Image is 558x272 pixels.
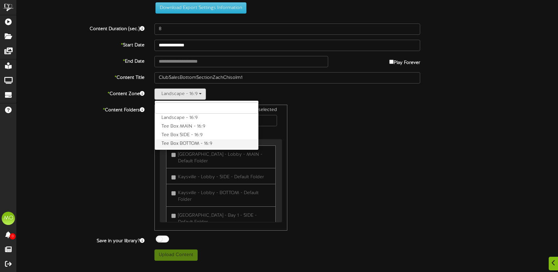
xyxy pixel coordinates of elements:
[12,88,149,97] label: Content Zone
[389,56,420,66] label: Play Forever
[178,190,259,202] span: Kaysville - Lobby - BOTTOM - Default Folder
[12,24,149,32] label: Content Duration (sec.)
[12,72,149,81] label: Content Title
[155,2,246,14] button: Download Export Settings Information
[10,233,16,240] span: 0
[155,131,258,139] label: Tee Box SIDE - 16:9
[154,100,259,150] ul: Landscape - 16:9
[155,114,258,122] label: Landscape - 16:9
[171,153,176,157] input: [GEOGRAPHIC_DATA] - Lobby - MAIN - Default Folder
[2,212,15,225] div: MO
[152,5,246,10] a: Download Export Settings Information
[12,105,149,114] label: Content Folders
[12,56,149,65] label: End Date
[171,175,176,180] input: Kaysville - Lobby - SIDE - Default Folder
[155,139,258,148] label: Tee Box BOTTOM - 16:9
[154,72,420,83] input: Title of this Content
[12,236,149,245] label: Save in your library?
[155,122,258,131] label: Tee Box MAIN - 16:9
[154,88,206,100] button: Landscape - 16:9
[171,191,176,195] input: Kaysville - Lobby - BOTTOM - Default Folder
[12,40,149,49] label: Start Date
[171,214,176,218] input: [GEOGRAPHIC_DATA] - Bay 1 - SIDE - Default Folder
[154,249,198,261] button: Upload Content
[178,175,264,180] span: Kaysville - Lobby - SIDE - Default Folder
[178,152,262,164] span: [GEOGRAPHIC_DATA] - Lobby - MAIN - Default Folder
[389,60,394,64] input: Play Forever
[178,213,257,225] span: [GEOGRAPHIC_DATA] - Bay 1 - SIDE - Default Folder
